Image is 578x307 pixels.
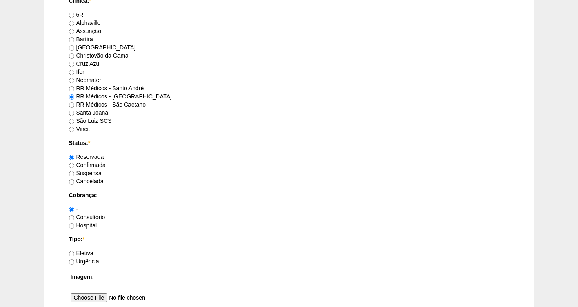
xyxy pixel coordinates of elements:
label: 6R [69,11,84,18]
input: Eletiva [69,251,74,256]
label: Eletiva [69,250,93,256]
input: 6R [69,13,74,18]
input: - [69,207,74,212]
label: Cancelada [69,178,104,185]
input: São Luiz SCS [69,119,74,124]
label: [GEOGRAPHIC_DATA] [69,44,136,51]
label: Confirmada [69,162,106,168]
input: Consultório [69,215,74,220]
input: RR Médicos - Santo André [69,86,74,91]
label: Tipo: [69,235,509,243]
label: Suspensa [69,170,102,176]
label: RR Médicos - São Caetano [69,101,146,108]
label: Alphaville [69,20,101,26]
label: Cruz Azul [69,60,101,67]
label: São Luiz SCS [69,118,112,124]
label: Reservada [69,153,104,160]
input: Confirmada [69,163,74,168]
input: Neomater [69,78,74,83]
label: - [69,206,78,212]
label: Neomater [69,77,101,83]
label: Status: [69,139,509,147]
input: Santa Joana [69,111,74,116]
label: Assunção [69,28,101,34]
span: Este campo é obrigatório. [88,140,90,146]
label: Ifor [69,69,84,75]
input: Vincit [69,127,74,132]
label: Cobrança: [69,191,509,199]
input: Hospital [69,223,74,229]
input: Suspensa [69,171,74,176]
input: Cancelada [69,179,74,185]
label: RR Médicos - Santo André [69,85,144,91]
input: Cruz Azul [69,62,74,67]
input: Reservada [69,155,74,160]
input: Alphaville [69,21,74,26]
input: Assunção [69,29,74,34]
label: Christovão da Gama [69,52,128,59]
input: RR Médicos - São Caetano [69,102,74,108]
label: Urgência [69,258,99,265]
label: Vincit [69,126,90,132]
input: RR Médicos - [GEOGRAPHIC_DATA] [69,94,74,100]
th: Imagem: [69,271,509,283]
label: Hospital [69,222,97,229]
input: Christovão da Gama [69,53,74,59]
label: Bartira [69,36,93,42]
input: Ifor [69,70,74,75]
input: Bartira [69,37,74,42]
label: RR Médicos - [GEOGRAPHIC_DATA] [69,93,172,100]
input: [GEOGRAPHIC_DATA] [69,45,74,51]
input: Urgência [69,259,74,265]
label: Consultório [69,214,105,220]
label: Santa Joana [69,109,109,116]
span: Este campo é obrigatório. [82,236,84,242]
